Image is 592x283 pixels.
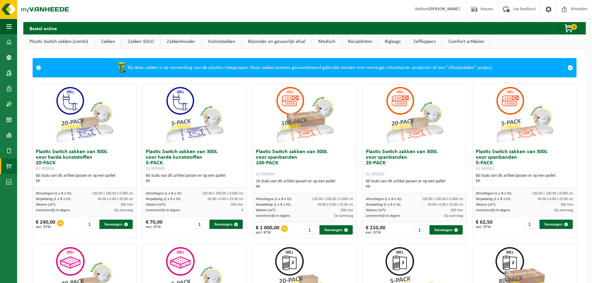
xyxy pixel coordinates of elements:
span: 40.00 x 0.00 x 23.00 cm [538,197,573,201]
input: 1 [415,225,429,235]
a: Zelfkippers [407,34,442,49]
button: Toevoegen [319,225,353,235]
span: Volume (m³): [256,208,276,212]
button: Toevoegen [99,220,133,229]
input: 1 [195,220,209,229]
input: 1 [305,225,319,235]
h3: Plastic Switch zakken van 300L voor spanbanden 5-PACK [476,149,573,171]
img: 01-999949 [163,84,226,146]
span: 01-999950 [36,167,54,171]
span: Levertermijn in dagen: [146,208,180,212]
a: Zakken [95,34,121,49]
span: 300 liter [561,203,573,207]
span: Volume (m³): [146,203,166,207]
a: Recipiënten [342,34,378,49]
span: Verpakking (L x B x H): [146,197,181,201]
a: Sluit melding [564,58,576,77]
span: Afmetingen (L x B x H): [146,192,182,195]
span: excl. BTW [476,225,493,229]
div: PP [36,179,133,184]
div: € 210,00 [366,225,385,235]
div: € 70,00 [146,220,163,229]
span: Afmetingen (L x B x H): [256,197,292,201]
div: 60 stuks van dit artikel passen er op een pallet [476,173,573,184]
span: 60.00 x 0.00 x 23.00 cm [208,197,243,201]
span: Volume (m³): [36,203,56,207]
div: 60 stuks van dit artikel passen er op een pallet [366,179,463,190]
a: Vuilnisbakken [202,34,241,49]
span: Volume (m³): [476,203,496,207]
span: 130.00 x 100.00 x 0.000 cm [422,197,463,201]
span: Verpakking (L x B x H): [476,197,511,201]
button: Toevoegen [539,220,573,229]
a: Comfort artikelen [442,34,490,49]
span: 01-999949 [146,167,164,171]
span: 40.00 x 0.00 x 20.00 cm [98,197,133,201]
h2: Bestel online [23,22,63,34]
button: 0 [554,22,585,34]
span: 300 liter [121,203,133,207]
img: 01-999952 [493,84,556,146]
img: 01-999954 [273,84,336,146]
input: 1 [85,220,99,229]
h3: Plastic Switch zakken van 300L voor harde kunststoffen 20-PACK [36,149,133,171]
div: 60 stuks van dit artikel passen er op een pallet [146,173,243,184]
div: PP [146,179,243,184]
span: 40.00 x 0.00 x 23.00 cm [428,203,463,207]
h3: Plastic Switch zakken van 300L voor harde kunststoffen 5-PACK [146,149,243,171]
span: Verpakking (L x B x H): [36,197,71,201]
h3: Plastic Switch zakken van 300L voor spanbanden 100-PACK [256,149,353,177]
span: Verpakking (L x B x H): [366,203,401,207]
span: 300 liter [451,208,463,212]
span: Levertermijn in dagen: [36,208,70,212]
span: 130.00 x 100.00 x 0.000 cm [202,192,243,195]
a: Zakken SOLO [122,34,160,49]
span: 300 liter [231,203,243,207]
div: Bij deze zakken is de verwerking van de plastics inbegrepen. Deze zakken kunnen gecombineerd gebr... [44,58,564,77]
span: excl. BTW [36,225,55,229]
span: Verpakking (L x B x H): [256,203,291,207]
div: € 62,50 [476,220,493,229]
span: Op aanvraag [444,214,463,218]
span: Op aanvraag [114,208,133,212]
span: Levertermijn in dagen: [476,208,510,212]
div: € 240,00 [36,220,55,229]
span: 01-999954 [256,172,274,177]
span: 130.00 x 100.00 x 0.000 cm [532,192,573,195]
img: WB-0240-HPE-GN-50.png [115,62,128,74]
span: Op aanvraag [334,214,353,218]
span: Levertermijn in dagen: [366,214,400,218]
span: Afmetingen (L x B x H): [476,192,512,195]
span: 130.00 x 100.00 x 0.000 cm [312,197,353,201]
a: Zakkenhouder [161,34,201,49]
span: 3 [241,208,243,212]
strong: [PERSON_NAME] [429,7,460,11]
span: excl. BTW [146,225,163,229]
div: 60 stuks van dit artikel passen er op een pallet [36,173,133,184]
a: Plastic Switch zakken (combi) [23,34,94,49]
span: 40.00 x 0.00 x 23.00 cm [318,203,353,207]
h3: Plastic Switch zakken van 300L voor spanbanden 20-PACK [366,149,463,177]
input: 1 [525,220,539,229]
span: 130.00 x 100.00 x 0.000 cm [92,192,133,195]
div: PP [256,184,353,190]
span: Afmetingen (L x B x H): [36,192,72,195]
span: excl. BTW [256,231,279,235]
span: Afmetingen (L x B x H): [366,197,402,201]
div: PP [366,184,463,190]
span: Levertermijn in dagen: [256,214,290,218]
span: Volume (m³): [366,208,386,212]
a: Medisch [312,34,342,49]
button: Toevoegen [209,220,243,229]
img: 01-999953 [383,84,446,146]
button: Toevoegen [429,225,463,235]
span: Op aanvraag [554,208,573,212]
span: excl. BTW [366,231,385,235]
span: 01-999952 [476,167,494,171]
span: 01-999953 [366,172,384,177]
a: Bijzonder en gevaarlijk afval [242,34,312,49]
a: Bigbags [379,34,407,49]
div: € 1 000,00 [256,225,279,235]
img: 01-999950 [53,84,116,146]
div: 16 stuks van dit artikel passen er op een pallet [256,179,353,190]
